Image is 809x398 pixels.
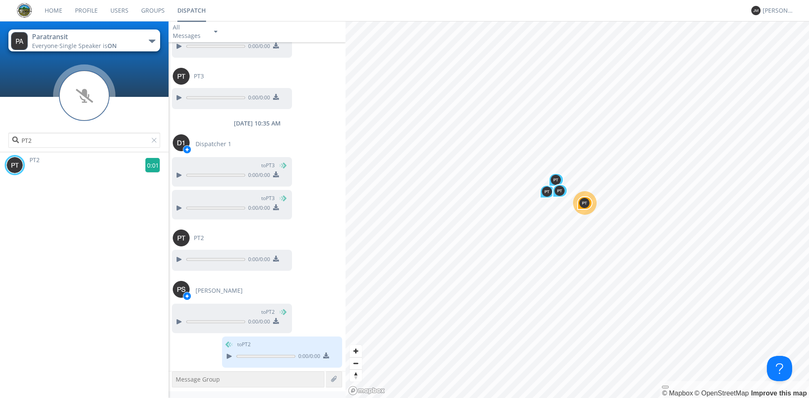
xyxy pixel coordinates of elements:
[245,318,270,327] span: 0:00 / 0:00
[261,162,275,169] span: to PT3
[751,390,807,397] a: Map feedback
[323,353,329,358] img: download media button
[552,184,568,198] div: Map marker
[751,6,761,15] img: 373638.png
[261,195,275,202] span: to PT3
[767,356,792,381] iframe: Toggle Customer Support
[273,204,279,210] img: download media button
[11,32,28,50] img: 373638.png
[261,308,275,316] span: to PT2
[273,43,279,48] img: download media button
[196,140,231,148] span: Dispatcher 1
[350,370,362,382] span: Reset bearing to north
[346,21,809,398] canvas: Map
[32,42,127,50] div: Everyone ·
[173,230,190,246] img: 373638.png
[551,175,561,185] img: 373638.png
[173,281,190,298] img: 373638.png
[173,23,206,40] div: All Messages
[549,173,564,187] div: Map marker
[245,256,270,265] span: 0:00 / 0:00
[8,133,160,148] input: Search users
[350,345,362,357] button: Zoom in
[59,42,117,50] span: Single Speaker is
[577,196,592,210] div: Map marker
[196,286,243,295] span: [PERSON_NAME]
[245,171,270,181] span: 0:00 / 0:00
[245,43,270,52] span: 0:00 / 0:00
[350,357,362,369] button: Zoom out
[173,134,190,151] img: 373638.png
[273,94,279,100] img: download media button
[350,369,362,382] button: Reset bearing to north
[245,204,270,214] span: 0:00 / 0:00
[295,353,320,362] span: 0:00 / 0:00
[662,386,669,388] button: Toggle attribution
[540,185,555,198] div: Map marker
[273,171,279,177] img: download media button
[273,318,279,324] img: download media button
[194,72,204,80] span: PT3
[273,256,279,262] img: download media button
[245,94,270,103] span: 0:00 / 0:00
[17,3,32,18] img: eaff3883dddd41549c1c66aca941a5e6
[107,42,117,50] span: ON
[555,186,565,196] img: 373638.png
[348,386,385,395] a: Mapbox logo
[662,390,693,397] a: Mapbox
[194,234,204,242] span: PT2
[32,32,127,42] div: Paratransit
[237,341,251,348] span: to PT2
[6,157,23,174] img: 373638.png
[763,6,794,15] div: [PERSON_NAME]
[29,156,40,164] span: PT2
[350,358,362,369] span: Zoom out
[579,198,589,208] img: 373638.png
[542,187,552,197] img: 373638.png
[694,390,749,397] a: OpenStreetMap
[8,29,160,51] button: ParatransitEveryone·Single Speaker isON
[214,31,217,33] img: caret-down-sm.svg
[173,68,190,85] img: 373638.png
[169,119,346,128] div: [DATE] 10:35 AM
